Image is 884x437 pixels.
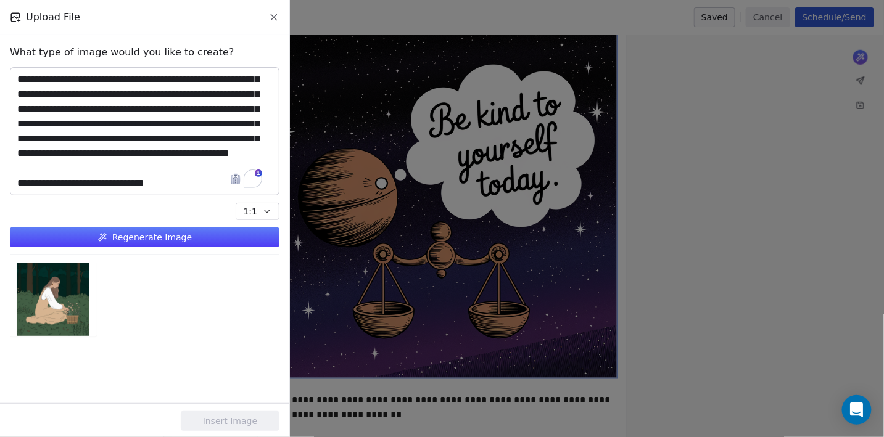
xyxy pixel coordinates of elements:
div: Open Intercom Messenger [842,395,872,425]
span: 1:1 [243,205,257,218]
textarea: To enrich screen reader interactions, please activate Accessibility in Grammarly extension settings [10,68,279,195]
span: Upload File [26,10,80,25]
button: Insert Image [181,411,279,431]
span: What type of image would you like to create? [10,45,234,60]
button: Regenerate Image [10,227,279,247]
